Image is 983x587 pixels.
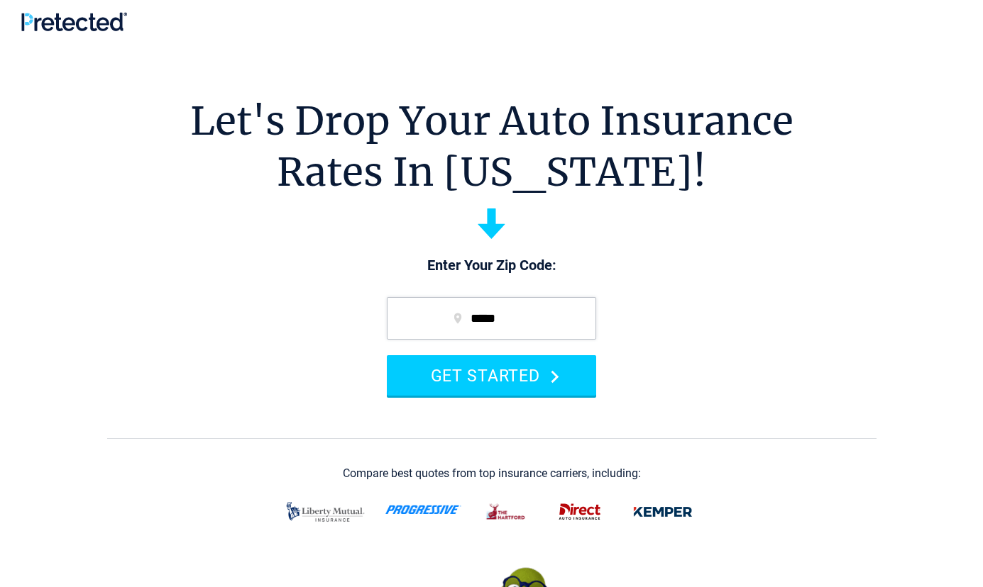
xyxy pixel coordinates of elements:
img: thehartford [478,497,534,527]
div: Compare best quotes from top insurance carriers, including: [343,467,641,480]
img: kemper [625,497,701,527]
p: Enter Your Zip Code: [373,256,610,276]
button: GET STARTED [387,355,596,396]
img: progressive [385,505,461,515]
img: liberty [282,495,368,529]
img: Pretected Logo [21,12,127,31]
input: zip code [387,297,596,340]
img: direct [551,497,608,527]
h1: Let's Drop Your Auto Insurance Rates In [US_STATE]! [190,96,793,198]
